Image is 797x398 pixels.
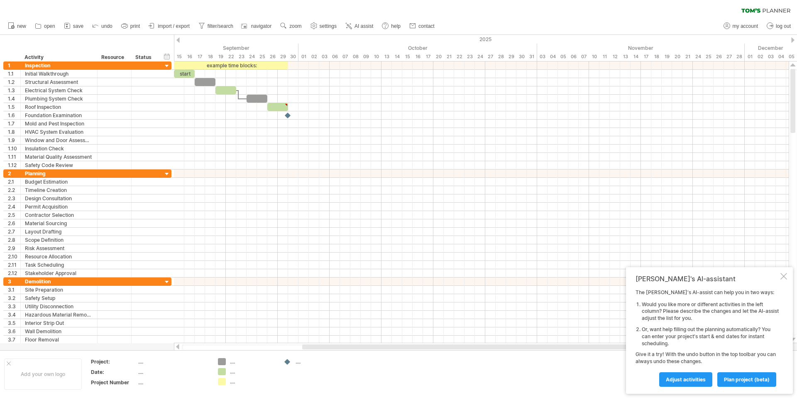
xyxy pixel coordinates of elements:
[130,23,140,29] span: print
[8,186,20,194] div: 2.2
[599,52,610,61] div: Tuesday, 11 November 2025
[267,52,278,61] div: Friday, 26 September 2025
[516,52,527,61] div: Thursday, 30 October 2025
[8,228,20,236] div: 2.7
[62,21,86,32] a: save
[70,44,298,52] div: September 2025
[465,52,475,61] div: Thursday, 23 October 2025
[278,21,304,32] a: zoom
[418,23,435,29] span: contact
[247,52,257,61] div: Wednesday, 24 September 2025
[91,379,137,386] div: Project Number
[371,52,381,61] div: Friday, 10 October 2025
[402,52,413,61] div: Wednesday, 15 October 2025
[25,261,93,269] div: Task Scheduling
[537,52,548,61] div: Monday, 3 November 2025
[230,378,275,385] div: ....
[620,52,631,61] div: Thursday, 13 November 2025
[568,52,579,61] div: Thursday, 6 November 2025
[90,21,115,32] a: undo
[433,52,444,61] div: Monday, 20 October 2025
[454,52,465,61] div: Wednesday, 22 October 2025
[298,44,537,52] div: October 2025
[289,23,301,29] span: zoom
[25,294,93,302] div: Safety Setup
[548,52,558,61] div: Tuesday, 4 November 2025
[25,244,93,252] div: Risk Assessment
[257,52,267,61] div: Thursday, 25 September 2025
[25,170,93,177] div: Planning
[25,319,93,327] div: Interior Strip Out
[25,61,93,69] div: Inspection
[6,21,29,32] a: new
[558,52,568,61] div: Wednesday, 5 November 2025
[330,52,340,61] div: Monday, 6 October 2025
[589,52,599,61] div: Monday, 10 November 2025
[91,369,137,376] div: Date:
[8,70,20,78] div: 1.1
[226,52,236,61] div: Monday, 22 September 2025
[25,203,93,211] div: Permit Acquisition
[391,23,401,29] span: help
[25,136,93,144] div: Window and Door Assessment
[350,52,361,61] div: Wednesday, 8 October 2025
[423,52,433,61] div: Friday, 17 October 2025
[642,326,779,347] li: Or, want help filling out the planning automatically? You can enter your project's start & end da...
[610,52,620,61] div: Wednesday, 12 November 2025
[8,219,20,227] div: 2.6
[25,286,93,294] div: Site Preparation
[101,53,127,61] div: Resource
[25,153,93,161] div: Material Quality Assessment
[25,253,93,260] div: Resource Allocation
[25,186,93,194] div: Timeline Creation
[765,21,793,32] a: log out
[25,111,93,119] div: Foundation Examination
[25,278,93,285] div: Demolition
[662,52,672,61] div: Wednesday, 19 November 2025
[8,319,20,327] div: 3.5
[8,194,20,202] div: 2.3
[724,52,734,61] div: Thursday, 27 November 2025
[8,302,20,310] div: 3.3
[298,52,309,61] div: Wednesday, 1 October 2025
[8,336,20,344] div: 3.7
[8,61,20,69] div: 1
[8,95,20,103] div: 1.4
[196,21,236,32] a: filter/search
[8,244,20,252] div: 2.9
[8,286,20,294] div: 3.1
[8,269,20,277] div: 2.12
[537,44,745,52] div: November 2025
[734,52,745,61] div: Friday, 28 November 2025
[8,128,20,136] div: 1.8
[506,52,516,61] div: Wednesday, 29 October 2025
[659,372,712,387] a: Adjust activities
[25,128,93,136] div: HVAC System Evaluation
[25,311,93,319] div: Hazardous Material Removal
[682,52,693,61] div: Friday, 21 November 2025
[361,52,371,61] div: Thursday, 9 October 2025
[138,379,208,386] div: ....
[8,161,20,169] div: 1.12
[765,52,776,61] div: Wednesday, 3 December 2025
[381,52,392,61] div: Monday, 13 October 2025
[475,52,485,61] div: Friday, 24 October 2025
[25,236,93,244] div: Scope Definition
[8,178,20,186] div: 2.1
[25,103,93,111] div: Roof Inspection
[8,327,20,335] div: 3.6
[8,278,20,285] div: 3
[158,23,190,29] span: import / export
[230,358,275,365] div: ....
[8,253,20,260] div: 2.10
[44,23,55,29] span: open
[25,95,93,103] div: Plumbing System Check
[174,61,288,69] div: example time blocks:
[25,78,93,86] div: Structural Assessment
[174,70,195,78] div: start
[8,103,20,111] div: 1.5
[745,52,755,61] div: Monday, 1 December 2025
[319,52,330,61] div: Friday, 3 October 2025
[138,369,208,376] div: ....
[308,21,339,32] a: settings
